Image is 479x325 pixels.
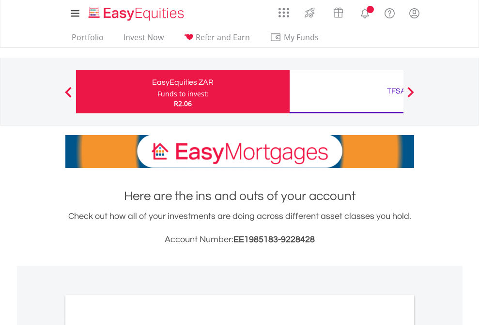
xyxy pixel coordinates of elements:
[120,32,168,47] a: Invest Now
[196,32,250,43] span: Refer and Earn
[82,76,284,89] div: EasyEquities ZAR
[65,135,414,168] img: EasyMortage Promotion Banner
[324,2,353,20] a: Vouchers
[59,92,78,101] button: Previous
[65,233,414,247] h3: Account Number:
[270,31,333,44] span: My Funds
[87,6,188,22] img: EasyEquities_Logo.png
[157,89,209,99] div: Funds to invest:
[353,2,377,22] a: Notifications
[85,2,188,22] a: Home page
[65,187,414,205] h1: Here are the ins and outs of your account
[402,2,427,24] a: My Profile
[68,32,108,47] a: Portfolio
[401,92,420,101] button: Next
[233,235,315,244] span: EE1985183-9228428
[65,210,414,247] div: Check out how all of your investments are doing across different asset classes you hold.
[302,5,318,20] img: thrive-v2.svg
[278,7,289,18] img: grid-menu-icon.svg
[180,32,254,47] a: Refer and Earn
[330,5,346,20] img: vouchers-v2.svg
[174,99,192,108] span: R2.06
[272,2,295,18] a: AppsGrid
[377,2,402,22] a: FAQ's and Support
